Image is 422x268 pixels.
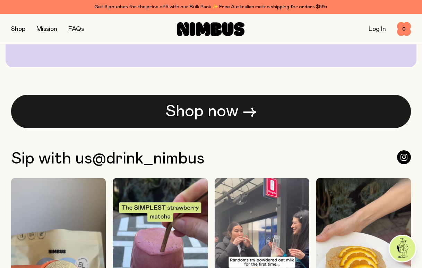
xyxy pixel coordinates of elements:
[68,26,84,32] a: FAQs
[390,236,415,261] img: agent
[397,22,411,36] button: 0
[36,26,57,32] a: Mission
[11,3,411,11] div: Get 6 pouches for the price of 5 with our Bulk Pack ✨ Free Australian metro shipping for orders $59+
[369,26,386,32] a: Log In
[11,150,205,167] h2: Sip with us
[92,150,205,167] a: @drink_nimbus
[11,95,411,128] a: Shop now →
